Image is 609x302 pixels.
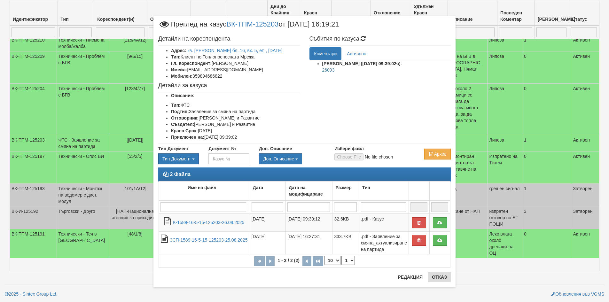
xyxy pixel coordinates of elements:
label: Документ № [208,145,236,152]
td: Дата: No sort applied, activate to apply an ascending sort [250,182,285,201]
li: [PERSON_NAME] [171,60,300,66]
li: [EMAIL_ADDRESS][DOMAIN_NAME] [171,66,300,73]
div: Двоен клик, за изчистване на избраната стойност. [158,153,199,164]
b: Размер [335,185,351,190]
a: Активност [342,47,373,60]
td: : No sort applied, activate to apply an ascending sort [429,182,450,201]
button: Тип Документ [158,153,199,164]
li: [PERSON_NAME] и Развитие [171,115,300,121]
b: Дата [253,185,263,190]
button: Първа страница [254,256,265,266]
a: Коментари [309,47,342,60]
span: Преглед на казус от [DATE] 16:19:21 [158,21,339,33]
td: .pdf - Казус [359,214,409,232]
b: Създател: [171,122,194,127]
h4: Детайли за казуса [158,82,300,89]
td: Размер: No sort applied, activate to apply an ascending sort [332,182,359,201]
li: ФТС [171,102,300,108]
label: Доп. Описание [259,145,292,152]
b: Имейл: [171,67,187,72]
td: [DATE] 16:27:31 [286,232,332,254]
b: Тип: [171,54,181,59]
label: Тип Документ [158,145,189,152]
b: Отговорник: [171,115,199,120]
b: Име на файл [188,185,216,190]
td: Дата на модифициране: No sort applied, activate to apply an ascending sort [286,182,332,201]
strong: [PERSON_NAME] ([DATE] 09:39:02ч): [322,61,402,66]
h4: Събития по казуса [309,36,451,42]
button: Архив [424,149,451,159]
select: Страница номер [341,256,355,265]
td: Тип: No sort applied, activate to apply an ascending sort [359,182,409,201]
b: Мобилен: [171,74,192,79]
td: .pdf - Заявление за смяна_актуализиране на партида [359,232,409,254]
label: Избери файл [334,145,364,152]
tr: ЗСП-1589-16-5-15-125203-25.08.2025.pdf - Заявление за смяна_актуализиране на партида [159,232,450,254]
a: ВК-ТПМ-125203 [226,20,278,28]
td: [DATE] [250,232,285,254]
b: Адрес: [171,48,186,53]
input: Казус № [208,153,249,164]
span: Доп. Описание [263,156,294,161]
button: Последна страница [313,256,323,266]
strong: 2 Файла [170,172,191,177]
li: Клиент по Топлопреносната Мрежа [171,54,300,60]
b: Краен Срок: [171,128,198,133]
td: [DATE] [250,214,285,232]
b: Тип [362,185,370,190]
span: 1 - 2 / 2 (2) [276,258,301,263]
td: [DATE] 09:39:12 [286,214,332,232]
select: Брой редове на страница [324,256,340,265]
tr: К-1589-16-5-15-125203-26.08.2025.pdf - Казус [159,214,450,232]
b: Гл. Кореспондент: [171,61,212,66]
h4: Детайли на кореспондента [158,36,300,42]
b: Приключен на: [171,135,204,140]
li: 359894686822 [171,73,300,79]
b: Дата на модифициране [289,185,323,197]
button: Отказ [428,272,451,282]
button: Доп. Описание [259,153,302,164]
div: Двоен клик, за изчистване на избраната стойност. [259,153,325,164]
td: 32.6KB [332,214,359,232]
b: Тип: [171,103,181,108]
li: Заявление за смяна на партида [171,108,300,115]
a: ЗСП-1589-16-5-15-125203-25.08.2025 [170,237,247,243]
li: [DATE] 09:39:02 [171,134,300,140]
p: 26093 [322,67,451,73]
td: : No sort applied, activate to apply an ascending sort [409,182,429,201]
li: [DATE] [171,128,300,134]
button: Предишна страница [266,256,275,266]
td: 333.7KB [332,232,359,254]
td: Име на файл: No sort applied, activate to apply an ascending sort [159,182,250,201]
button: Следваща страница [302,256,311,266]
a: кв. [PERSON_NAME] бл. 16, вх. 5, ет. , [DATE] [188,48,283,53]
b: Описание: [171,93,194,98]
li: [PERSON_NAME] и Развитие [171,121,300,128]
button: Редакция [394,272,426,282]
a: К-1589-16-5-15-125203-26.08.2025 [173,220,244,225]
span: Тип Документ [162,156,191,161]
b: Подтип: [171,109,189,114]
